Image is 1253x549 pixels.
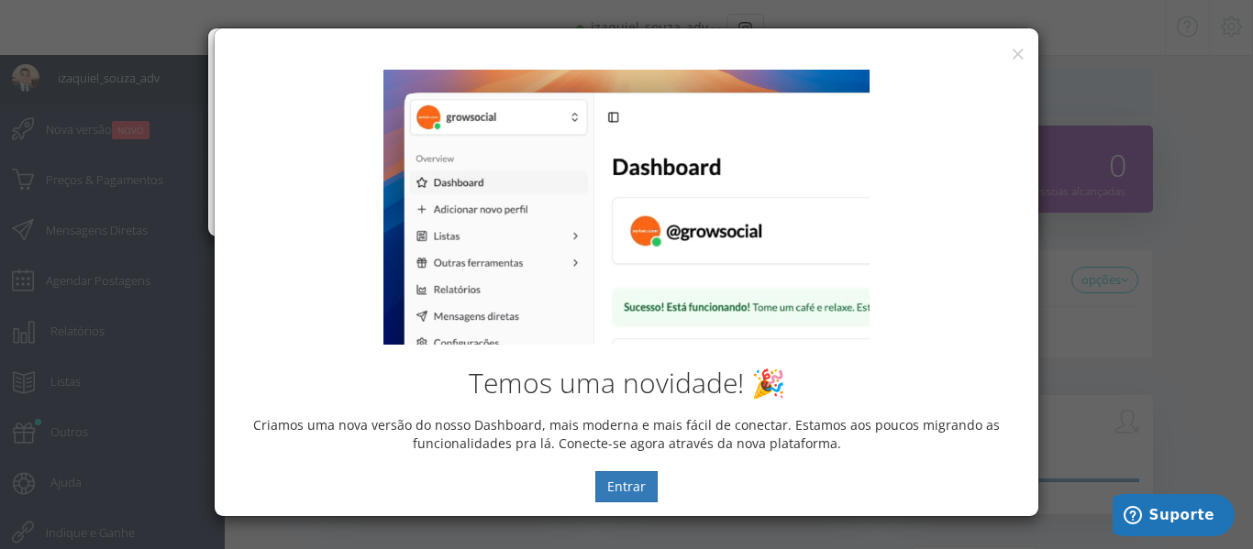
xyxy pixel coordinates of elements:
h2: Temos uma novidade! 🎉 [228,368,1025,398]
p: Criamos uma nova versão do nosso Dashboard, mais moderna e mais fácil de conectar. Estamos aos po... [228,416,1025,453]
iframe: Abre um widget para que você possa encontrar mais informações [1113,494,1235,540]
button: × [1011,41,1025,66]
button: Entrar [595,471,658,502]
img: New Dashboard [383,70,870,345]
